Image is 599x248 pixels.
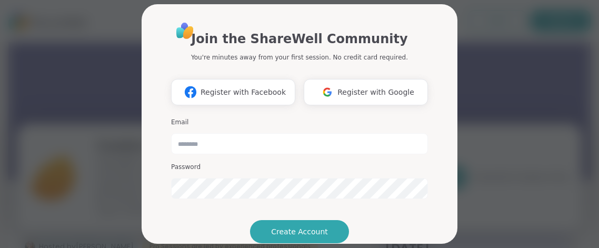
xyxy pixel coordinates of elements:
button: Register with Google [304,79,428,105]
span: Register with Google [337,87,414,98]
span: Create Account [271,226,328,237]
img: ShareWell Logo [173,19,197,43]
h1: Join the ShareWell Community [191,29,407,48]
span: Register with Facebook [201,87,286,98]
img: ShareWell Logomark [181,82,201,102]
img: ShareWell Logomark [317,82,337,102]
h3: Password [171,163,428,172]
button: Create Account [250,220,349,243]
h3: Email [171,118,428,127]
p: You're minutes away from your first session. No credit card required. [191,53,408,62]
button: Register with Facebook [171,79,295,105]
